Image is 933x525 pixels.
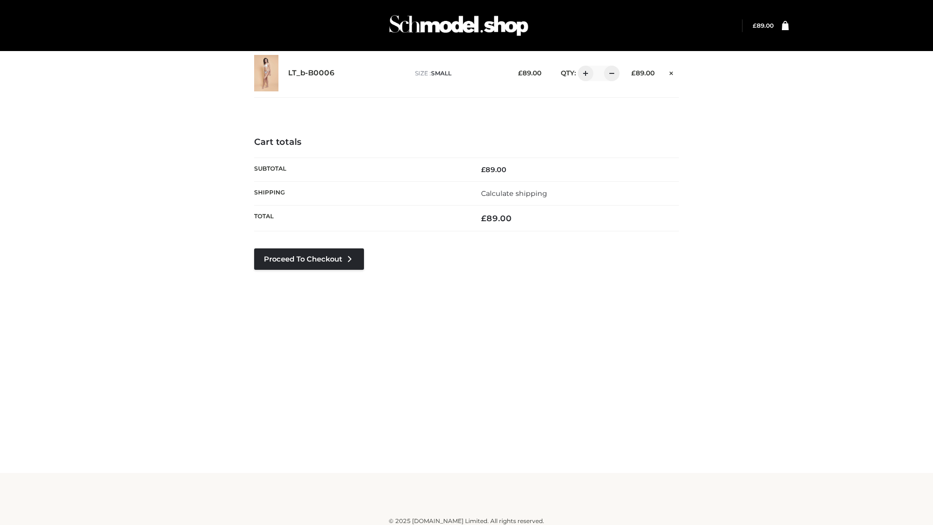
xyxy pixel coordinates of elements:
a: Proceed to Checkout [254,248,364,270]
a: £89.00 [753,22,774,29]
span: £ [481,213,486,223]
bdi: 89.00 [518,69,541,77]
span: £ [481,165,485,174]
th: Total [254,206,466,231]
h4: Cart totals [254,137,679,148]
bdi: 89.00 [631,69,655,77]
th: Shipping [254,181,466,205]
th: Subtotal [254,157,466,181]
bdi: 89.00 [753,22,774,29]
span: SMALL [431,70,451,77]
a: Calculate shipping [481,189,547,198]
bdi: 89.00 [481,213,512,223]
p: size : [415,69,503,78]
span: £ [753,22,757,29]
a: LT_b-B0006 [288,69,335,78]
span: £ [631,69,636,77]
bdi: 89.00 [481,165,506,174]
a: Remove this item [664,66,679,78]
img: Schmodel Admin 964 [386,6,532,45]
span: £ [518,69,522,77]
div: QTY: [551,66,616,81]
